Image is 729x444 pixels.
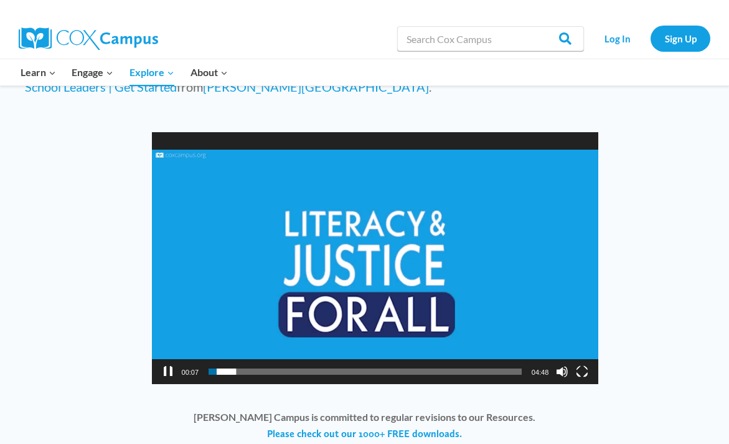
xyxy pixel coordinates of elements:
[64,59,122,85] button: Child menu of Engage
[19,27,158,50] img: Cox Campus
[25,77,464,97] p: from .
[162,365,174,378] button: Pause
[590,26,644,51] a: Log In
[152,132,599,384] div: Video Player
[556,365,568,378] button: Mute
[182,369,199,376] span: 00:07
[121,59,182,85] button: Child menu of Explore
[397,26,584,51] input: Search Cox Campus
[25,409,704,441] p: [PERSON_NAME] Campus is committed to regular revisions to our Resources.
[182,59,236,85] button: Child menu of About
[532,369,549,376] span: 04:48
[590,26,710,51] nav: Secondary Navigation
[203,79,429,94] a: [PERSON_NAME][GEOGRAPHIC_DATA]
[25,79,177,94] a: School Leaders | Get Started
[267,427,462,441] a: Please check out our 1000+ FREE downloads.
[12,59,64,85] button: Child menu of Learn
[651,26,710,51] a: Sign Up
[576,365,588,378] button: Fullscreen
[12,59,235,85] nav: Primary Navigation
